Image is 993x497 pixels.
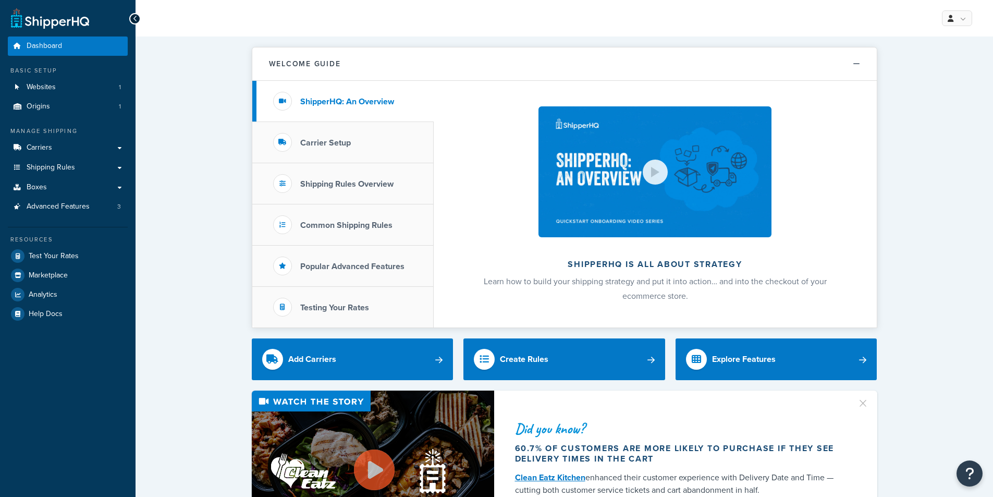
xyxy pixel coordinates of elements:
[27,202,90,211] span: Advanced Features
[27,143,52,152] span: Carriers
[8,37,128,56] a: Dashboard
[8,285,128,304] a: Analytics
[8,78,128,97] a: Websites1
[27,42,62,51] span: Dashboard
[515,471,585,483] a: Clean Eatz Kitchen
[300,97,394,106] h3: ShipperHQ: An Overview
[27,163,75,172] span: Shipping Rules
[29,310,63,319] span: Help Docs
[515,421,844,436] div: Did you know?
[8,78,128,97] li: Websites
[300,303,369,312] h3: Testing Your Rates
[957,460,983,487] button: Open Resource Center
[119,83,121,92] span: 1
[269,60,341,68] h2: Welcome Guide
[515,443,844,464] div: 60.7% of customers are more likely to purchase if they see delivery times in the cart
[8,247,128,265] a: Test Your Rates
[300,262,404,271] h3: Popular Advanced Features
[252,338,453,380] a: Add Carriers
[8,97,128,116] a: Origins1
[8,178,128,197] a: Boxes
[8,138,128,157] a: Carriers
[117,202,121,211] span: 3
[300,138,351,148] h3: Carrier Setup
[712,352,776,367] div: Explore Features
[27,83,56,92] span: Websites
[27,183,47,192] span: Boxes
[29,271,68,280] span: Marketplace
[538,106,771,237] img: ShipperHQ is all about strategy
[8,127,128,136] div: Manage Shipping
[463,338,665,380] a: Create Rules
[515,471,844,496] div: enhanced their customer experience with Delivery Date and Time — cutting both customer service ti...
[8,97,128,116] li: Origins
[8,266,128,285] a: Marketplace
[300,221,393,230] h3: Common Shipping Rules
[8,66,128,75] div: Basic Setup
[29,252,79,261] span: Test Your Rates
[8,305,128,323] a: Help Docs
[119,102,121,111] span: 1
[300,179,394,189] h3: Shipping Rules Overview
[27,102,50,111] span: Origins
[8,158,128,177] a: Shipping Rules
[8,197,128,216] li: Advanced Features
[252,47,877,81] button: Welcome Guide
[8,235,128,244] div: Resources
[8,197,128,216] a: Advanced Features3
[484,275,827,302] span: Learn how to build your shipping strategy and put it into action… and into the checkout of your e...
[461,260,849,269] h2: ShipperHQ is all about strategy
[29,290,57,299] span: Analytics
[500,352,548,367] div: Create Rules
[676,338,877,380] a: Explore Features
[288,352,336,367] div: Add Carriers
